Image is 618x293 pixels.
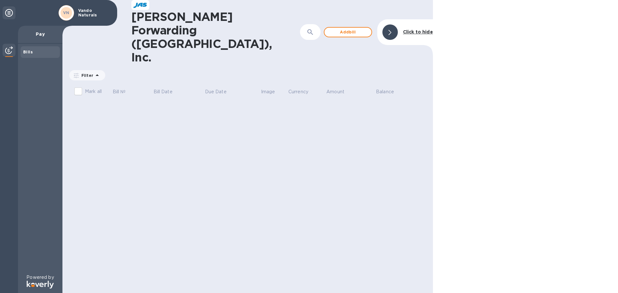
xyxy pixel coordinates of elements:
img: Logo [27,281,54,288]
p: Currency [288,88,308,95]
p: Mark all [85,88,102,95]
span: Bill Date [154,88,181,95]
span: Bill № [113,88,134,95]
p: Due Date [205,88,227,95]
p: Pay [23,31,57,37]
h1: [PERSON_NAME] Forwarding ([GEOGRAPHIC_DATA]), Inc. [131,10,283,64]
span: Amount [326,88,353,95]
b: Click to hide [403,29,433,34]
span: Add bill [330,28,366,36]
span: Due Date [205,88,235,95]
p: Vando Naturals [78,8,110,17]
p: Powered by [26,274,54,281]
b: VN [63,10,70,15]
p: Image [261,88,275,95]
p: Amount [326,88,344,95]
p: Bill Date [154,88,173,95]
p: Bill № [113,88,126,95]
span: Balance [376,88,402,95]
button: Addbill [324,27,372,37]
b: Bills [23,50,33,54]
p: Balance [376,88,394,95]
p: Filter [79,73,93,78]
